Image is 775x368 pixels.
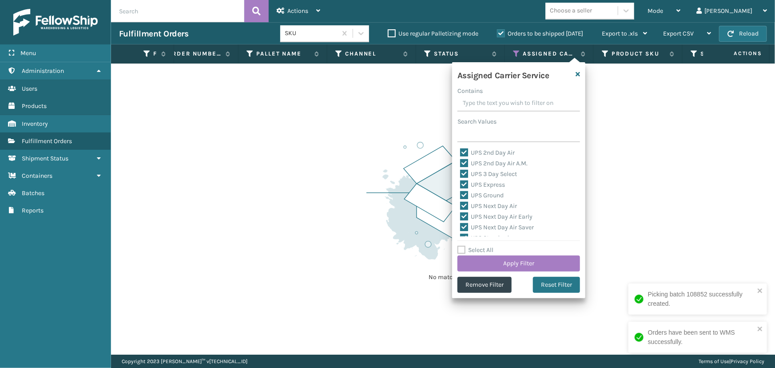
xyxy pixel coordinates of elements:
label: UPS 3 Day Select [460,170,517,178]
span: Users [22,85,37,92]
button: close [757,287,763,296]
label: Fulfillment Order Id [153,50,157,58]
span: Actions [706,46,767,61]
span: Mode [648,7,663,15]
div: Orders have been sent to WMS successfully. [648,328,755,347]
span: Products [22,102,47,110]
span: Actions [287,7,308,15]
span: Menu [20,49,36,57]
button: Reload [719,26,767,42]
span: Export CSV [663,30,694,37]
p: Copyright 2023 [PERSON_NAME]™ v [TECHNICAL_ID] [122,355,247,368]
label: Select All [457,246,493,254]
img: logo [13,9,98,36]
div: Choose a seller [550,6,592,16]
label: Orders to be shipped [DATE] [497,30,583,37]
label: UPS Express [460,181,505,188]
span: Administration [22,67,64,75]
label: Use regular Palletizing mode [388,30,478,37]
label: Contains [457,86,483,96]
button: close [757,325,763,334]
label: Status [434,50,488,58]
label: Assigned Carrier Service [523,50,576,58]
label: UPS Next Day Air [460,202,517,210]
input: Type the text you wish to filter on [457,96,580,112]
h4: Assigned Carrier Service [457,68,549,81]
label: Ship By Date [700,50,754,58]
span: Inventory [22,120,48,128]
button: Remove Filter [457,277,512,293]
label: Order Number [167,50,221,58]
span: Reports [22,207,44,214]
div: SKU [285,29,338,38]
button: Reset Filter [533,277,580,293]
label: UPS Standard [460,234,509,242]
label: Channel [345,50,399,58]
label: UPS Next Day Air Saver [460,224,534,231]
div: Picking batch 108852 successfully created. [648,290,755,308]
label: UPS Next Day Air Early [460,213,533,220]
span: Containers [22,172,52,180]
span: Export to .xls [602,30,638,37]
button: Apply Filter [457,256,580,272]
span: Fulfillment Orders [22,137,72,145]
label: Product SKU [612,50,665,58]
label: Search Values [457,117,497,126]
span: Batches [22,189,44,197]
label: UPS Ground [460,192,504,199]
label: UPS 2nd Day Air A.M. [460,160,528,167]
h3: Fulfillment Orders [119,28,188,39]
span: Shipment Status [22,155,68,162]
label: UPS 2nd Day Air [460,149,515,156]
label: Pallet Name [256,50,310,58]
